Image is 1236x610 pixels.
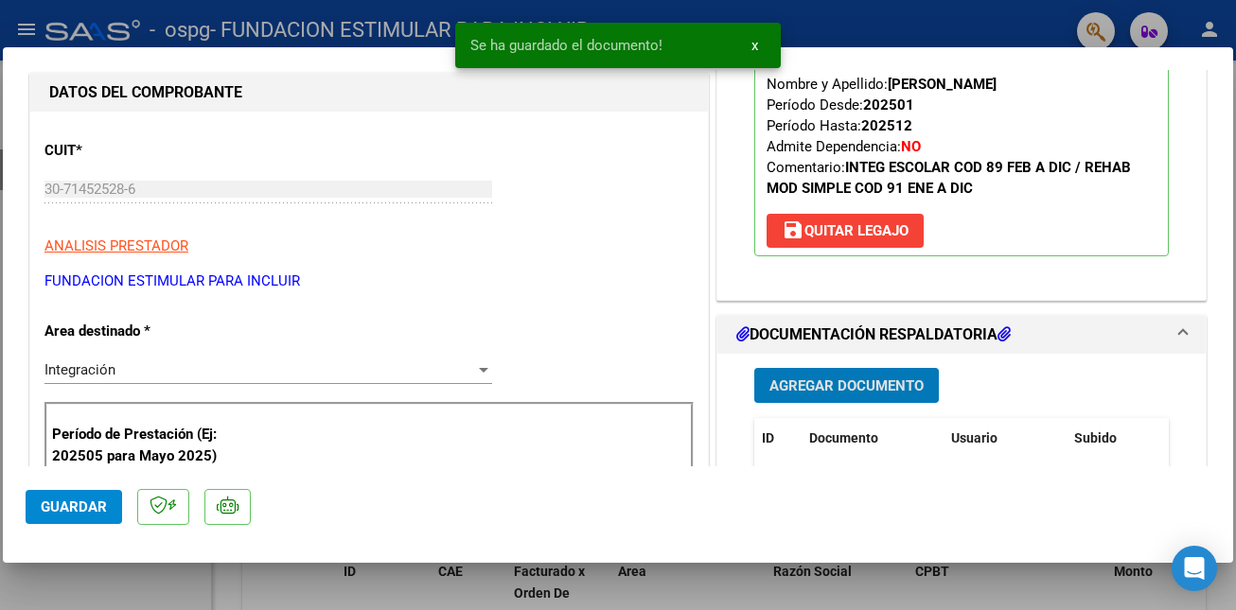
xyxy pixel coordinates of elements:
[861,117,912,134] strong: 202512
[767,214,924,248] button: Quitar Legajo
[901,138,921,155] strong: NO
[1172,546,1217,591] div: Open Intercom Messenger
[809,430,878,445] span: Documento
[762,430,774,445] span: ID
[751,37,758,54] span: x
[44,270,694,292] p: FUNDACION ESTIMULAR PARA INCLUIR
[717,316,1206,354] mat-expansion-panel-header: DOCUMENTACIÓN RESPALDATORIA
[754,368,939,403] button: Agregar Documento
[1067,418,1161,459] datatable-header-cell: Subido
[52,424,242,466] p: Período de Prestación (Ej: 202505 para Mayo 2025)
[754,418,802,459] datatable-header-cell: ID
[44,361,115,378] span: Integración
[44,237,188,254] span: ANALISIS PRESTADOR
[944,418,1067,459] datatable-header-cell: Usuario
[49,83,242,101] strong: DATOS DEL COMPROBANTE
[1074,430,1117,445] span: Subido
[782,218,804,241] mat-icon: save
[802,418,944,459] datatable-header-cell: Documento
[863,96,914,113] strong: 202501
[44,321,239,342] p: Area destinado *
[736,28,773,62] button: x
[767,159,1131,197] span: Comentario:
[41,498,107,515] span: Guardar
[767,55,1131,197] span: CUIL: Nombre y Apellido: Período Desde: Período Hasta: Admite Dependencia:
[782,222,909,239] span: Quitar Legajo
[767,159,1131,197] strong: INTEG ESCOLAR COD 89 FEB A DIC / REHAB MOD SIMPLE COD 91 ENE A DIC
[888,76,997,93] strong: [PERSON_NAME]
[769,377,924,394] span: Agregar Documento
[26,490,122,524] button: Guardar
[736,323,1011,346] h1: DOCUMENTACIÓN RESPALDATORIA
[470,36,662,55] span: Se ha guardado el documento!
[44,140,239,162] p: CUIT
[951,430,998,445] span: Usuario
